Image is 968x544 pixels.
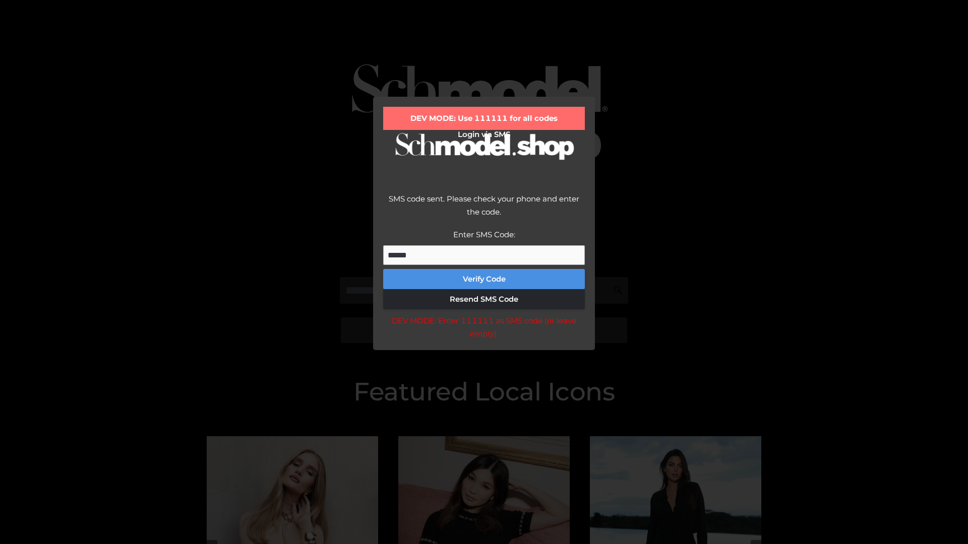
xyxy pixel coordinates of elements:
[383,289,585,309] button: Resend SMS Code
[383,314,585,340] div: DEV MODE: Enter 111111 as SMS code (or leave empty).
[383,130,585,139] h2: Login via SMS
[383,269,585,289] button: Verify Code
[383,107,585,130] div: DEV MODE: Use 111111 for all codes
[453,230,515,239] label: Enter SMS Code:
[383,192,585,228] div: SMS code sent. Please check your phone and enter the code.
